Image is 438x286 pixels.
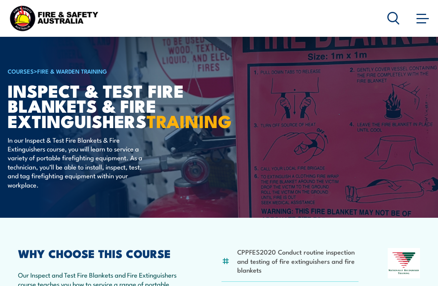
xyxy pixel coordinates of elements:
h6: > [8,66,197,76]
img: Nationally Recognised Training logo. [388,248,420,278]
h1: Inspect & Test Fire Blankets & Fire Extinguishers [8,83,197,128]
p: In our Inspect & Test Fire Blankets & Fire Extinguishers course, you will learn to service a vari... [8,135,148,189]
a: COURSES [8,67,34,75]
h2: WHY CHOOSE THIS COURSE [18,248,192,258]
strong: TRAINING [147,107,232,134]
li: CPPFES2020 Conduct routine inspection and testing of fire extinguishers and fire blankets [237,247,359,274]
a: Fire & Warden Training [37,67,107,75]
